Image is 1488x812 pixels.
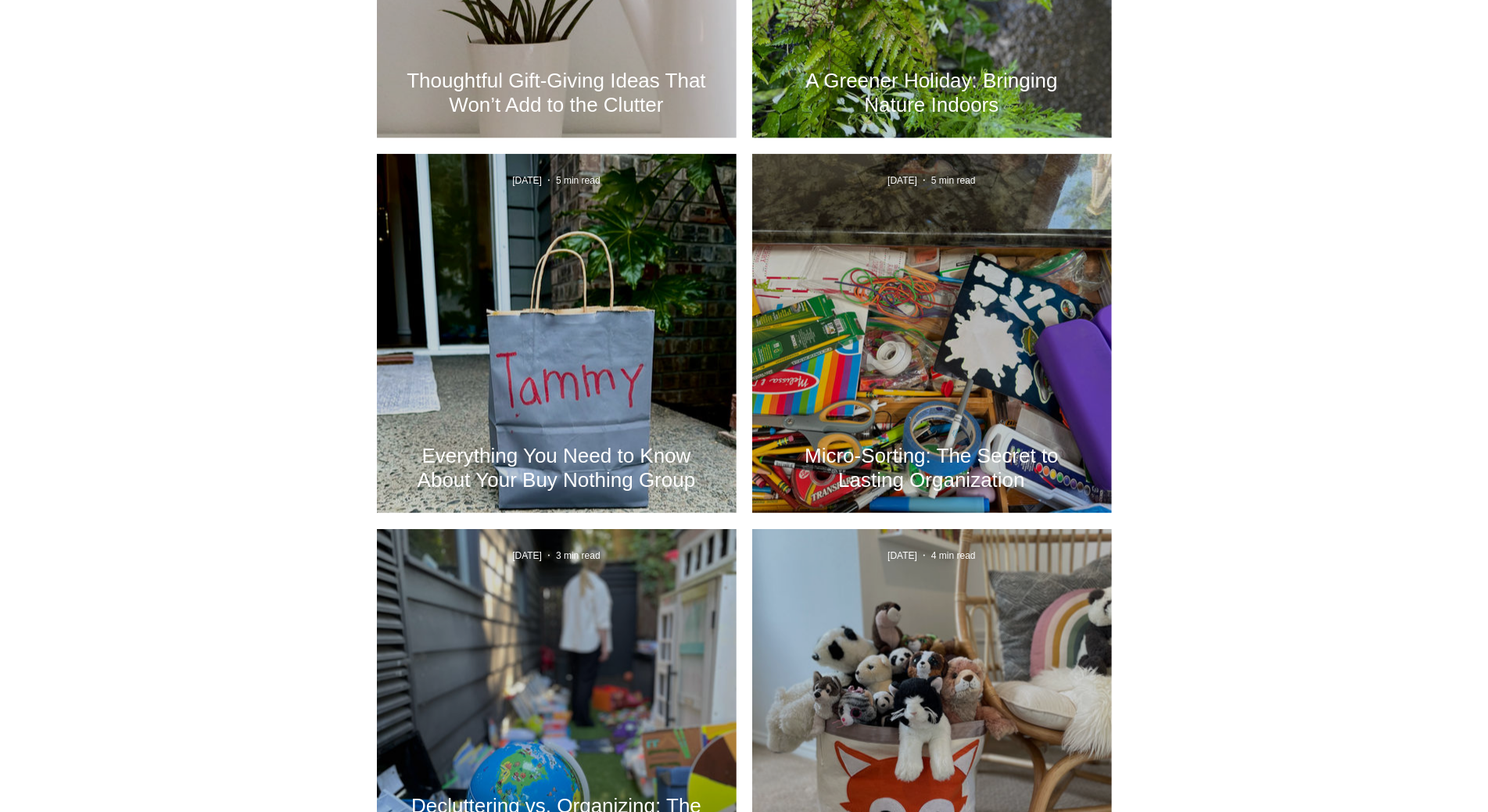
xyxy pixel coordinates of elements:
[887,550,917,561] span: Jun 12, 2024
[776,68,1088,117] a: A Greener Holiday: Bringing Nature Indoors
[400,444,713,492] h2: Everything You Need to Know About Your Buy Nothing Group
[556,550,601,561] span: 3 min read
[512,175,542,186] span: Oct 14, 2024
[776,443,1088,492] a: Micro-Sorting: The Secret to Lasting Organization
[400,68,713,117] a: Thoughtful Gift-Giving Ideas That Won’t Add to the Clutter
[556,175,601,186] span: 5 min read
[400,443,713,492] a: Everything You Need to Know About Your Buy Nothing Group
[776,444,1088,492] h2: Micro-Sorting: The Secret to Lasting Organization
[400,69,713,117] h2: Thoughtful Gift-Giving Ideas That Won’t Add to the Clutter
[931,550,976,561] span: 4 min read
[931,175,976,186] span: 5 min read
[887,175,917,186] span: Sep 29, 2024
[512,550,542,561] span: Aug 8, 2024
[776,69,1088,117] h2: A Greener Holiday: Bringing Nature Indoors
